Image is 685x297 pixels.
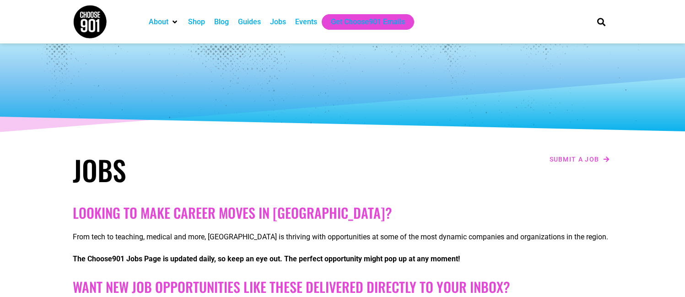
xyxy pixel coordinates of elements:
a: Shop [188,16,205,27]
div: Search [594,14,609,29]
div: About [144,14,183,30]
a: Guides [238,16,261,27]
a: Blog [214,16,229,27]
nav: Main nav [144,14,582,30]
a: Get Choose901 Emails [331,16,405,27]
strong: The Choose901 Jobs Page is updated daily, so keep an eye out. The perfect opportunity might pop u... [73,254,460,263]
h1: Jobs [73,153,338,186]
a: Submit a job [547,153,613,165]
a: Events [295,16,317,27]
p: From tech to teaching, medical and more, [GEOGRAPHIC_DATA] is thriving with opportunities at some... [73,232,613,243]
span: Submit a job [550,156,599,162]
a: Jobs [270,16,286,27]
h2: Want New Job Opportunities like these Delivered Directly to your Inbox? [73,279,613,295]
h2: Looking to make career moves in [GEOGRAPHIC_DATA]? [73,205,613,221]
a: About [149,16,168,27]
